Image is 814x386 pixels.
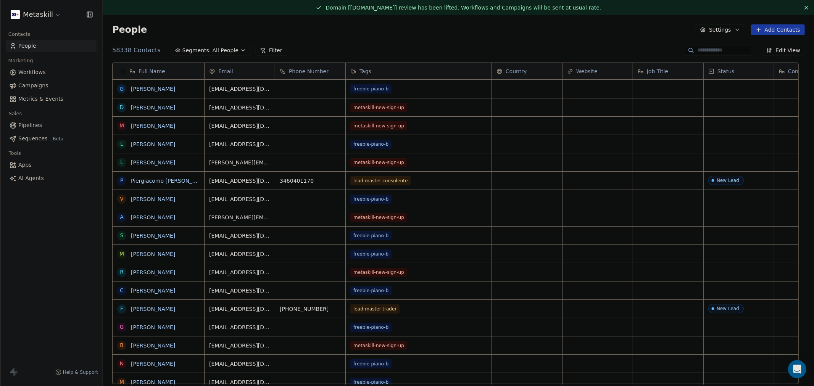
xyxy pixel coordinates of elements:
[350,195,392,204] span: freebie-piano-b
[209,305,270,313] span: [EMAIL_ADDRESS][DOMAIN_NAME]
[120,158,123,166] div: L
[131,233,175,239] a: [PERSON_NAME]
[131,159,175,166] a: [PERSON_NAME]
[280,177,341,185] span: 3460401170
[209,250,270,258] span: [EMAIL_ADDRESS][DOMAIN_NAME]
[209,159,270,166] span: [PERSON_NAME][EMAIL_ADDRESS][DOMAIN_NAME]
[563,63,633,79] div: Website
[350,249,392,259] span: freebie-piano-b
[131,324,175,330] a: [PERSON_NAME]
[576,68,598,75] span: Website
[120,232,124,240] div: S
[131,361,175,367] a: [PERSON_NAME]
[704,63,774,79] div: Status
[119,122,124,130] div: M
[280,305,341,313] span: [PHONE_NUMBER]
[209,323,270,331] span: [EMAIL_ADDRESS][DOMAIN_NAME]
[209,378,270,386] span: [EMAIL_ADDRESS][DOMAIN_NAME]
[209,140,270,148] span: [EMAIL_ADDRESS][DOMAIN_NAME]
[350,121,407,130] span: metaskill-new-sign-up
[131,379,175,385] a: [PERSON_NAME]
[346,63,492,79] div: Tags
[350,84,392,93] span: freebie-piano-b
[6,132,97,145] a: SequencesBeta
[209,195,270,203] span: [EMAIL_ADDRESS][DOMAIN_NAME]
[18,95,63,103] span: Metrics & Events
[6,66,97,79] a: Workflows
[492,63,562,79] div: Country
[6,40,97,52] a: People
[120,195,124,203] div: V
[5,108,25,119] span: Sales
[112,24,147,35] span: People
[6,93,97,105] a: Metrics & Events
[120,177,123,185] div: P
[131,269,175,275] a: [PERSON_NAME]
[50,135,66,143] span: Beta
[112,46,161,55] span: 58338 Contacts
[350,231,392,240] span: freebie-piano-b
[18,174,44,182] span: AI Agents
[131,214,175,220] a: [PERSON_NAME]
[182,47,211,55] span: Segments:
[18,135,47,143] span: Sequences
[350,304,400,314] span: lead-master-trader
[131,343,175,349] a: [PERSON_NAME]
[647,68,668,75] span: Job Title
[6,79,97,92] a: Campaigns
[18,161,32,169] span: Apps
[209,214,270,221] span: [PERSON_NAME][EMAIL_ADDRESS][DOMAIN_NAME]
[350,268,407,277] span: metaskill-new-sign-up
[119,250,124,258] div: M
[113,63,204,79] div: Full Name
[209,85,270,93] span: [EMAIL_ADDRESS][DOMAIN_NAME]
[5,148,24,159] span: Tools
[275,63,345,79] div: Phone Number
[120,305,123,313] div: F
[255,45,287,56] button: Filter
[139,68,165,75] span: Full Name
[209,122,270,130] span: [EMAIL_ADDRESS][DOMAIN_NAME]
[131,105,175,111] a: [PERSON_NAME]
[751,24,805,35] button: Add Contacts
[717,178,739,183] div: New Lead
[506,68,527,75] span: Country
[120,213,124,221] div: A
[120,140,123,148] div: L
[350,213,407,222] span: metaskill-new-sign-up
[131,86,175,92] a: [PERSON_NAME]
[5,29,34,40] span: Contacts
[131,123,175,129] a: [PERSON_NAME]
[350,341,407,350] span: metaskill-new-sign-up
[113,80,205,384] div: grid
[209,269,270,276] span: [EMAIL_ADDRESS][DOMAIN_NAME]
[359,68,371,75] span: Tags
[6,159,97,171] a: Apps
[131,141,175,147] a: [PERSON_NAME]
[209,360,270,368] span: [EMAIL_ADDRESS][DOMAIN_NAME]
[350,176,411,185] span: lead-master-consulente
[9,8,63,21] button: Metaskill
[6,119,97,132] a: Pipelines
[120,341,124,349] div: B
[209,232,270,240] span: [EMAIL_ADDRESS][DOMAIN_NAME]
[18,68,46,76] span: Workflows
[326,5,601,11] span: Domain [[DOMAIN_NAME]] review has been lifted. Workflows and Campaigns will be sent at usual rate.
[350,359,392,368] span: freebie-piano-b
[23,10,53,19] span: Metaskill
[120,103,124,111] div: D
[18,121,42,129] span: Pipelines
[350,158,407,167] span: metaskill-new-sign-up
[350,140,392,149] span: freebie-piano-b
[55,369,98,375] a: Help & Support
[695,24,745,35] button: Settings
[120,360,124,368] div: N
[289,68,329,75] span: Phone Number
[350,103,407,112] span: metaskill-new-sign-up
[209,287,270,294] span: [EMAIL_ADDRESS][DOMAIN_NAME]
[209,342,270,349] span: [EMAIL_ADDRESS][DOMAIN_NAME]
[11,10,20,19] img: AVATAR%20METASKILL%20-%20Colori%20Positivo.png
[18,82,48,90] span: Campaigns
[120,268,124,276] div: R
[633,63,703,79] div: Job Title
